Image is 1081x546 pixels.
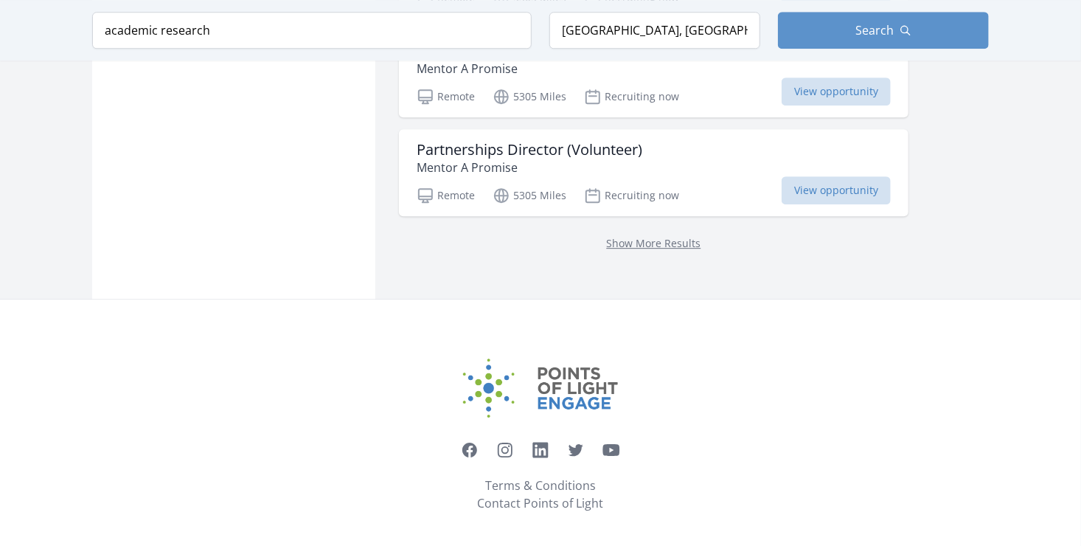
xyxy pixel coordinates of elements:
a: Terms & Conditions [485,477,596,494]
a: Legal Assistant (Volunteer) Mentor A Promise Remote 5305 Miles Recruiting now View opportunity [399,30,908,117]
a: Partnerships Director (Volunteer) Mentor A Promise Remote 5305 Miles Recruiting now View opportunity [399,129,908,216]
p: Remote [417,187,475,204]
p: Mentor A Promise [417,60,597,77]
button: Search [778,12,989,49]
span: View opportunity [782,176,891,204]
p: 5305 Miles [493,88,566,106]
p: Remote [417,88,475,106]
span: View opportunity [782,77,891,106]
span: Search [855,21,894,39]
p: 5305 Miles [493,187,566,204]
h3: Partnerships Director (Volunteer) [417,141,642,159]
p: Recruiting now [584,187,679,204]
img: Points of Light Engage [463,359,618,418]
p: Mentor A Promise [417,159,642,176]
a: Show More Results [607,236,701,250]
input: Keyword [92,12,532,49]
a: Contact Points of Light [478,494,604,512]
input: Location [549,12,760,49]
p: Recruiting now [584,88,679,106]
